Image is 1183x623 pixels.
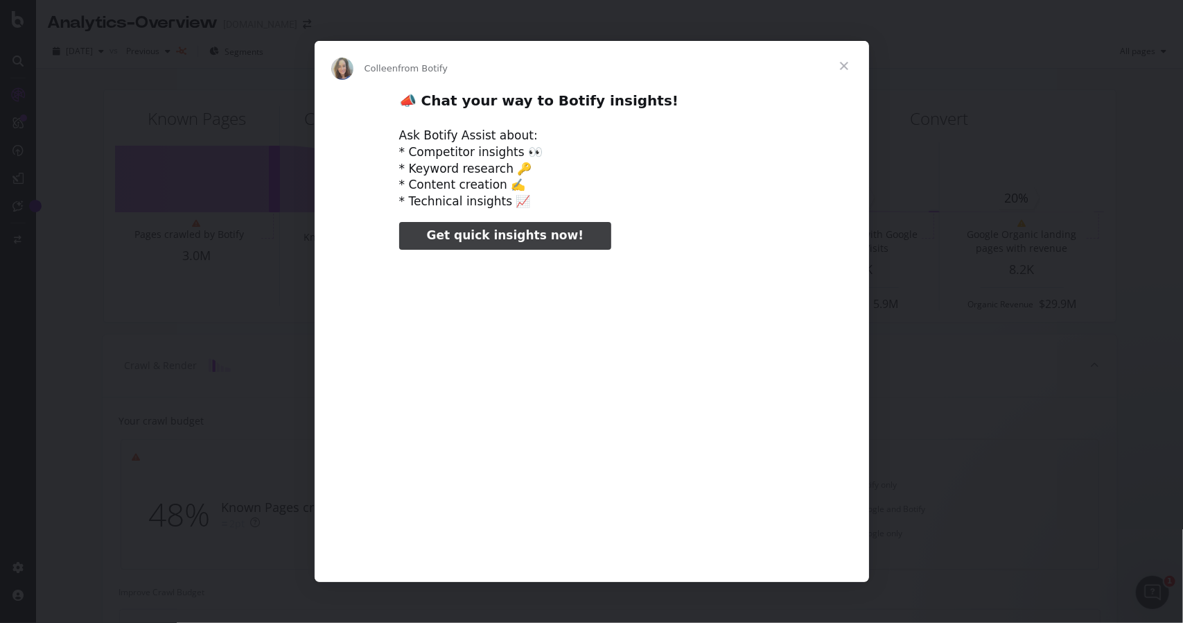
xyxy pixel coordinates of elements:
h2: 📣 Chat your way to Botify insights! [399,92,785,117]
a: Get quick insights now! [399,222,611,250]
div: Ask Botify Assist about: * Competitor insights 👀 * Keyword research 🔑 * Content creation ✍️ * Tec... [399,128,785,210]
span: Get quick insights now! [427,228,584,242]
img: Profile image for Colleen [331,58,353,80]
span: Colleen [365,63,398,74]
span: from Botify [398,63,448,74]
span: Close [819,41,869,91]
video: Play video [303,262,881,551]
